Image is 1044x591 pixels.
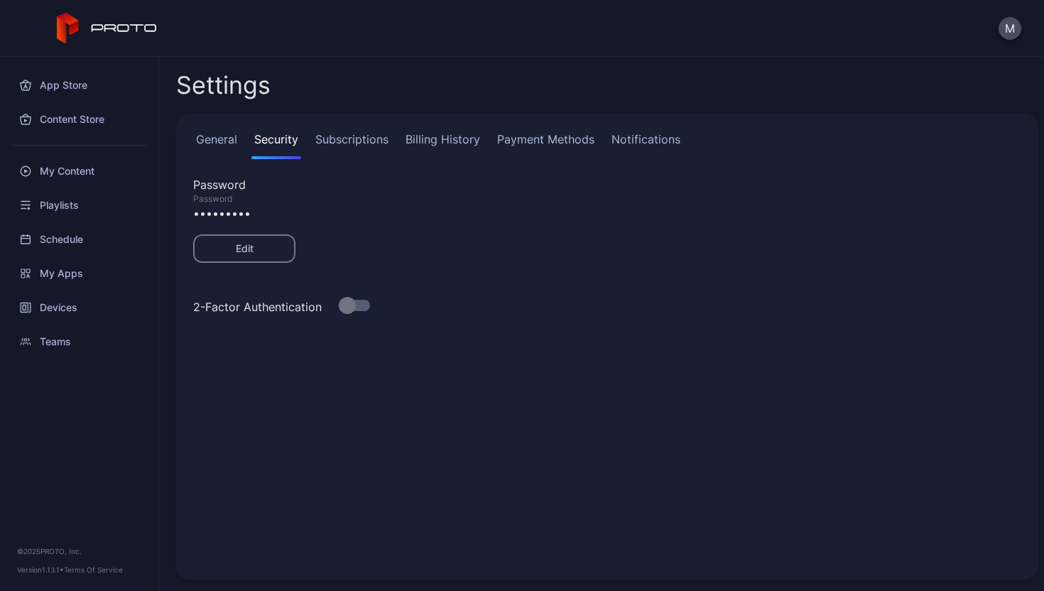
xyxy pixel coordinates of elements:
div: © 2025 PROTO, Inc. [17,546,141,557]
a: Content Store [9,102,150,136]
a: Billing History [403,131,483,159]
a: Teams [9,325,150,359]
div: Password [193,193,1021,205]
button: M [999,17,1021,40]
a: App Store [9,68,150,102]
a: My Apps [9,256,150,291]
span: Version 1.13.1 • [17,565,64,574]
div: ••••••••• [193,205,1021,222]
a: Devices [9,291,150,325]
button: Edit [193,234,295,263]
h2: Settings [176,72,271,98]
div: Edit [236,243,254,254]
div: 2-Factor Authentication [193,298,322,315]
a: Schedule [9,222,150,256]
a: Payment Methods [494,131,597,159]
a: Notifications [609,131,683,159]
a: General [193,131,240,159]
a: Playlists [9,188,150,222]
a: My Content [9,154,150,188]
a: Subscriptions [312,131,391,159]
div: Password [193,176,1021,193]
a: Terms Of Service [64,565,123,574]
a: Security [251,131,301,159]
